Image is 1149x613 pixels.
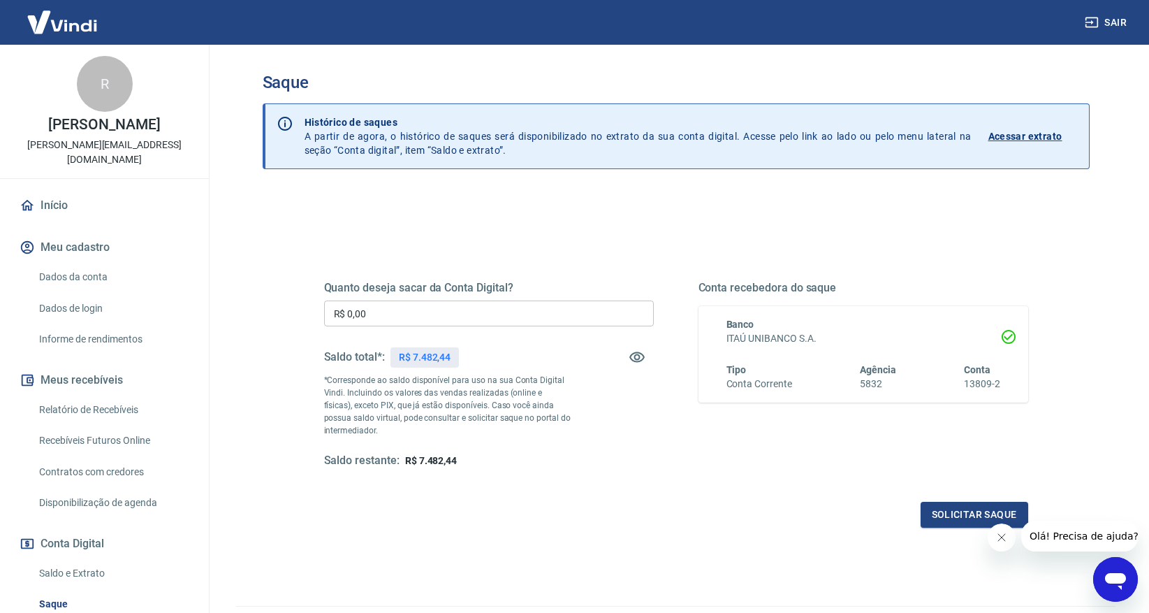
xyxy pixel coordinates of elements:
[17,528,192,559] button: Conta Digital
[1082,10,1132,36] button: Sair
[263,73,1090,92] h3: Saque
[34,489,192,517] a: Disponibilização de agenda
[726,377,792,391] h6: Conta Corrente
[17,232,192,263] button: Meu cadastro
[34,426,192,455] a: Recebíveis Futuros Online
[726,319,754,330] span: Banco
[988,524,1016,551] iframe: Fechar mensagem
[77,56,133,112] div: R
[1093,557,1138,602] iframe: Botão para abrir a janela de mensagens
[305,115,972,129] p: Histórico de saques
[34,325,192,354] a: Informe de rendimentos
[324,374,571,437] p: *Corresponde ao saldo disponível para uso na sua Conta Digital Vindi. Incluindo os valores das ve...
[48,117,160,132] p: [PERSON_NAME]
[860,364,896,375] span: Agência
[405,455,457,466] span: R$ 7.482,44
[964,364,990,375] span: Conta
[11,138,198,167] p: [PERSON_NAME][EMAIL_ADDRESS][DOMAIN_NAME]
[17,190,192,221] a: Início
[964,377,1000,391] h6: 13809-2
[399,350,451,365] p: R$ 7.482,44
[34,396,192,424] a: Relatório de Recebíveis
[726,364,747,375] span: Tipo
[698,281,1028,295] h5: Conta recebedora do saque
[988,115,1078,157] a: Acessar extrato
[860,377,896,391] h6: 5832
[324,350,385,364] h5: Saldo total*:
[988,129,1062,143] p: Acessar extrato
[34,458,192,486] a: Contratos com credores
[34,263,192,291] a: Dados da conta
[17,1,108,43] img: Vindi
[726,331,1000,346] h6: ITAÚ UNIBANCO S.A.
[17,365,192,396] button: Meus recebíveis
[921,502,1028,528] button: Solicitar saque
[324,454,400,468] h5: Saldo restante:
[305,115,972,157] p: A partir de agora, o histórico de saques será disponibilizado no extrato da sua conta digital. Ac...
[34,294,192,323] a: Dados de login
[34,559,192,588] a: Saldo e Extrato
[324,281,654,295] h5: Quanto deseja sacar da Conta Digital?
[1021,521,1138,551] iframe: Mensagem da empresa
[8,10,117,21] span: Olá! Precisa de ajuda?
